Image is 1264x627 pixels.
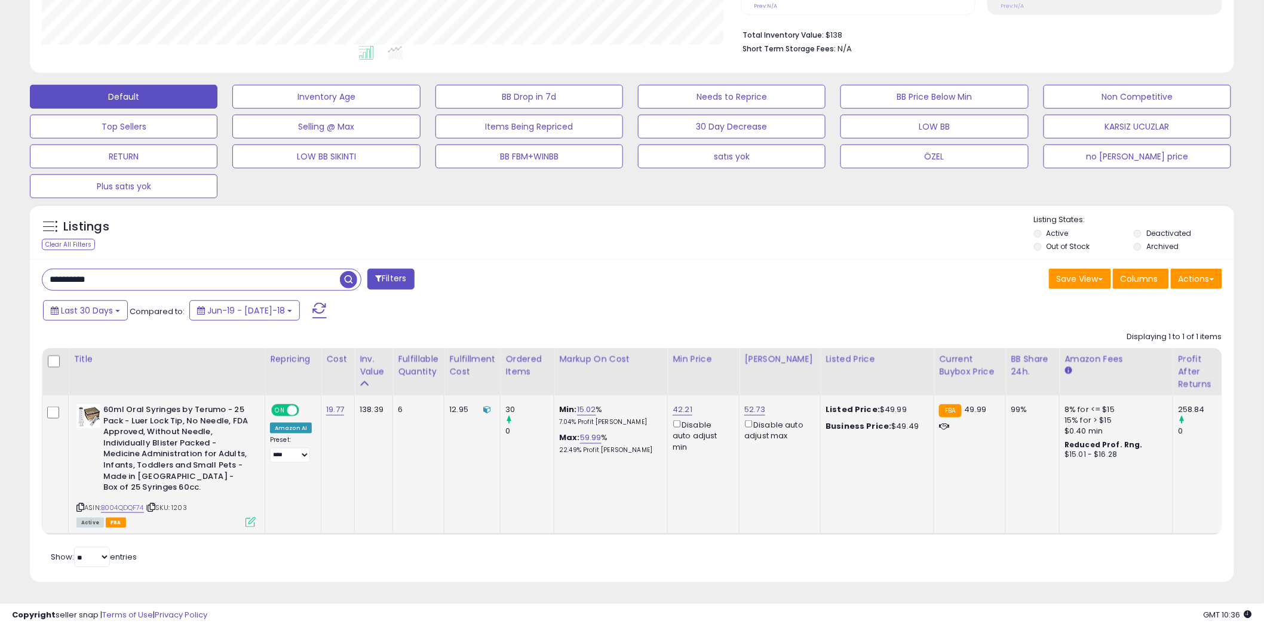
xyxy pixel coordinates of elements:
[270,353,316,365] div: Repricing
[449,353,495,378] div: Fulfillment Cost
[559,432,580,443] b: Max:
[638,115,826,139] button: 30 Day Decrease
[673,353,734,365] div: Min Price
[42,239,95,250] div: Clear All Filters
[580,432,602,444] a: 59.99
[939,404,961,417] small: FBA
[965,404,987,415] span: 49.99
[559,418,658,426] p: 7.04% Profit [PERSON_NAME]
[189,300,300,321] button: Jun-19 - [DATE]-18
[826,421,925,432] div: $49.49
[743,27,1213,41] li: $138
[30,145,217,168] button: RETURN
[207,305,285,316] span: Jun-19 - [DATE]-18
[63,219,109,235] h5: Listings
[76,404,100,428] img: 51GXzUDLcRL._SL40_.jpg
[30,174,217,198] button: Plus satıs yok
[1064,426,1164,437] div: $0.40 min
[1204,609,1252,620] span: 2025-08-18 10:36 GMT
[1178,353,1222,391] div: Profit After Returns
[61,305,113,316] span: Last 30 Days
[1064,450,1164,460] div: $15.01 - $16.28
[505,426,554,437] div: 0
[1044,145,1231,168] button: no [PERSON_NAME] price
[43,300,128,321] button: Last 30 Days
[1011,404,1050,415] div: 99%
[297,405,317,416] span: OFF
[1047,228,1069,238] label: Active
[1146,241,1179,251] label: Archived
[1064,353,1168,365] div: Amazon Fees
[1178,404,1226,415] div: 258.84
[826,420,891,432] b: Business Price:
[638,85,826,109] button: Needs to Reprice
[30,115,217,139] button: Top Sellers
[360,353,388,378] div: Inv. value
[1044,85,1231,109] button: Non Competitive
[103,404,248,496] b: 60ml Oral Syringes by Terumo - 25 Pack - Luer Lock Tip, No Needle, FDA Approved, Without Needle, ...
[743,30,824,40] b: Total Inventory Value:
[559,353,662,365] div: Markup on Cost
[1044,115,1231,139] button: KARSIZ UCUZLAR
[435,115,623,139] button: Items Being Repriced
[232,85,420,109] button: Inventory Age
[1064,415,1164,426] div: 15% for > $15
[1064,439,1143,450] b: Reduced Prof. Rng.
[102,609,153,620] a: Terms of Use
[1064,365,1072,376] small: Amazon Fees.
[754,2,777,10] small: Prev: N/A
[840,145,1028,168] button: ÖZEL
[840,85,1028,109] button: BB Price Below Min
[367,269,414,290] button: Filters
[326,353,349,365] div: Cost
[505,404,554,415] div: 30
[73,353,260,365] div: Title
[559,446,658,454] p: 22.49% Profit [PERSON_NAME]
[1171,269,1222,289] button: Actions
[826,404,925,415] div: $49.99
[76,518,104,528] span: All listings currently available for purchase on Amazon
[270,423,312,434] div: Amazon AI
[1113,269,1169,289] button: Columns
[1049,269,1111,289] button: Save View
[744,353,815,365] div: [PERSON_NAME]
[559,404,577,415] b: Min:
[577,404,596,416] a: 15.02
[12,609,56,620] strong: Copyright
[101,503,144,513] a: B004QDQF74
[1011,353,1054,378] div: BB Share 24h.
[1146,228,1191,238] label: Deactivated
[146,503,187,512] span: | SKU: 1203
[673,418,730,453] div: Disable auto adjust min
[270,436,312,463] div: Preset:
[435,145,623,168] button: BB FBM+WINBB
[837,43,852,54] span: N/A
[51,551,137,563] span: Show: entries
[1121,273,1158,285] span: Columns
[826,404,880,415] b: Listed Price:
[1178,426,1226,437] div: 0
[155,609,207,620] a: Privacy Policy
[1001,2,1024,10] small: Prev: N/A
[326,404,344,416] a: 19.77
[30,85,217,109] button: Default
[1047,241,1090,251] label: Out of Stock
[398,353,439,378] div: Fulfillable Quantity
[435,85,623,109] button: BB Drop in 7d
[360,404,384,415] div: 138.39
[232,145,420,168] button: LOW BB SIKINTI
[106,518,126,528] span: FBA
[449,404,491,415] div: 12.95
[939,353,1001,378] div: Current Buybox Price
[559,432,658,454] div: %
[1127,331,1222,343] div: Displaying 1 to 1 of 1 items
[1064,404,1164,415] div: 8% for <= $15
[130,306,185,317] span: Compared to:
[12,610,207,621] div: seller snap | |
[743,44,836,54] b: Short Term Storage Fees:
[673,404,692,416] a: 42.21
[76,404,256,526] div: ASIN:
[505,353,549,378] div: Ordered Items
[554,348,668,395] th: The percentage added to the cost of goods (COGS) that forms the calculator for Min & Max prices.
[559,404,658,426] div: %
